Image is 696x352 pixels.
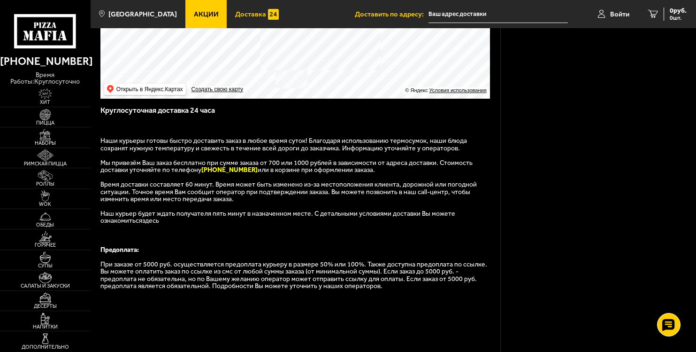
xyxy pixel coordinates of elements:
span: Наш курьер будет ждать получателя пять минут в назначенном месте. С детальными условиями доставки... [100,210,455,225]
a: Создать свою карту [190,86,245,93]
img: 15daf4d41897b9f0e9f617042186c801.svg [268,9,279,20]
span: Наши курьеры готовы быстро доставить заказ в любое время суток! Благодаря использованию термосумо... [100,137,467,152]
span: Войти [610,11,629,18]
span: Доставка [235,11,266,18]
ymaps: © Яндекс [405,87,428,93]
ymaps: Открыть в Яндекс.Картах [116,84,183,95]
input: Ваш адрес доставки [428,6,568,23]
span: При заказе от 5000 руб. осуществляется предоплата курьеру в размере 50% или 100%. Также доступна ... [100,260,487,290]
span: Время доставки составляет 60 минут. Время может быть изменено из-за местоположения клиента, дорож... [100,180,477,203]
h3: Круглосуточная доставка 24 часа [100,105,490,123]
span: Доставить по адресу: [355,11,428,18]
ymaps: Открыть в Яндекс.Картах [104,84,186,95]
span: Мы привезём Ваш заказ бесплатно при сумме заказа от 700 или 1000 рублей в зависимости от адреса д... [100,159,473,174]
b: [PHONE_NUMBER] [201,166,258,174]
b: Предоплата: [100,246,139,254]
a: Условия использования [429,87,487,93]
span: 0 руб. [670,8,687,14]
span: Акции [194,11,219,18]
a: здесь [142,217,159,225]
span: 0 шт. [670,15,687,21]
span: [GEOGRAPHIC_DATA] [108,11,177,18]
